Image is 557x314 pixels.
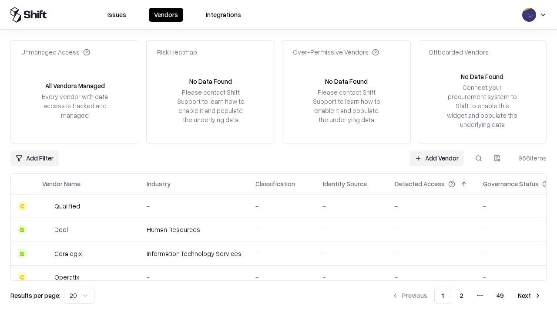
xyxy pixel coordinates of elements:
[490,288,511,304] button: 49
[446,83,518,129] div: Connect your procurement system to Shift to enable this widget and populate the underlying data
[483,179,539,188] div: Governance Status
[10,291,60,300] p: Results per page:
[323,225,381,234] div: -
[395,273,469,282] div: -
[323,179,367,188] div: Identity Source
[513,288,547,304] button: Next
[512,154,547,163] div: 966 items
[395,249,469,258] div: -
[293,48,379,57] div: Over-Permissive Vendors
[18,225,27,234] div: B
[10,150,59,166] button: Add Filter
[461,72,503,81] div: No Data Found
[189,77,232,86] div: No Data Found
[149,8,183,22] button: Vendors
[395,179,445,188] div: Detected Access
[434,288,451,304] button: 1
[255,201,309,211] div: -
[39,92,111,119] div: Every vendor with data access is tracked and managed
[18,202,27,211] div: C
[102,8,131,22] button: Issues
[323,201,381,211] div: -
[45,81,105,90] div: All Vendors Managed
[255,273,309,282] div: -
[323,273,381,282] div: -
[21,48,90,57] div: Unmanaged Access
[255,249,309,258] div: -
[323,249,381,258] div: -
[42,249,51,258] img: Coralogix
[453,288,470,304] button: 2
[395,201,469,211] div: -
[386,288,547,304] nav: pagination
[147,201,242,211] div: -
[147,249,242,258] div: Information Technology Services
[310,88,383,125] div: Please contact Shift Support to learn how to enable it and populate the underlying data
[201,8,246,22] button: Integrations
[147,225,242,234] div: Human Resources
[54,225,68,234] div: Deel
[54,201,80,211] div: Qualified
[42,179,81,188] div: Vendor Name
[255,225,309,234] div: -
[42,202,51,211] img: Qualified
[147,273,242,282] div: -
[174,88,247,125] div: Please contact Shift Support to learn how to enable it and populate the underlying data
[54,273,79,282] div: Operatix
[54,249,82,258] div: Coralogix
[409,150,464,166] a: Add Vendor
[147,179,171,188] div: Industry
[255,179,295,188] div: Classification
[429,48,489,57] div: Offboarded Vendors
[325,77,368,86] div: No Data Found
[42,273,51,281] img: Operatix
[42,225,51,234] img: Deel
[18,249,27,258] div: B
[157,48,197,57] div: Risk Heatmap
[395,225,469,234] div: -
[18,273,27,281] div: C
